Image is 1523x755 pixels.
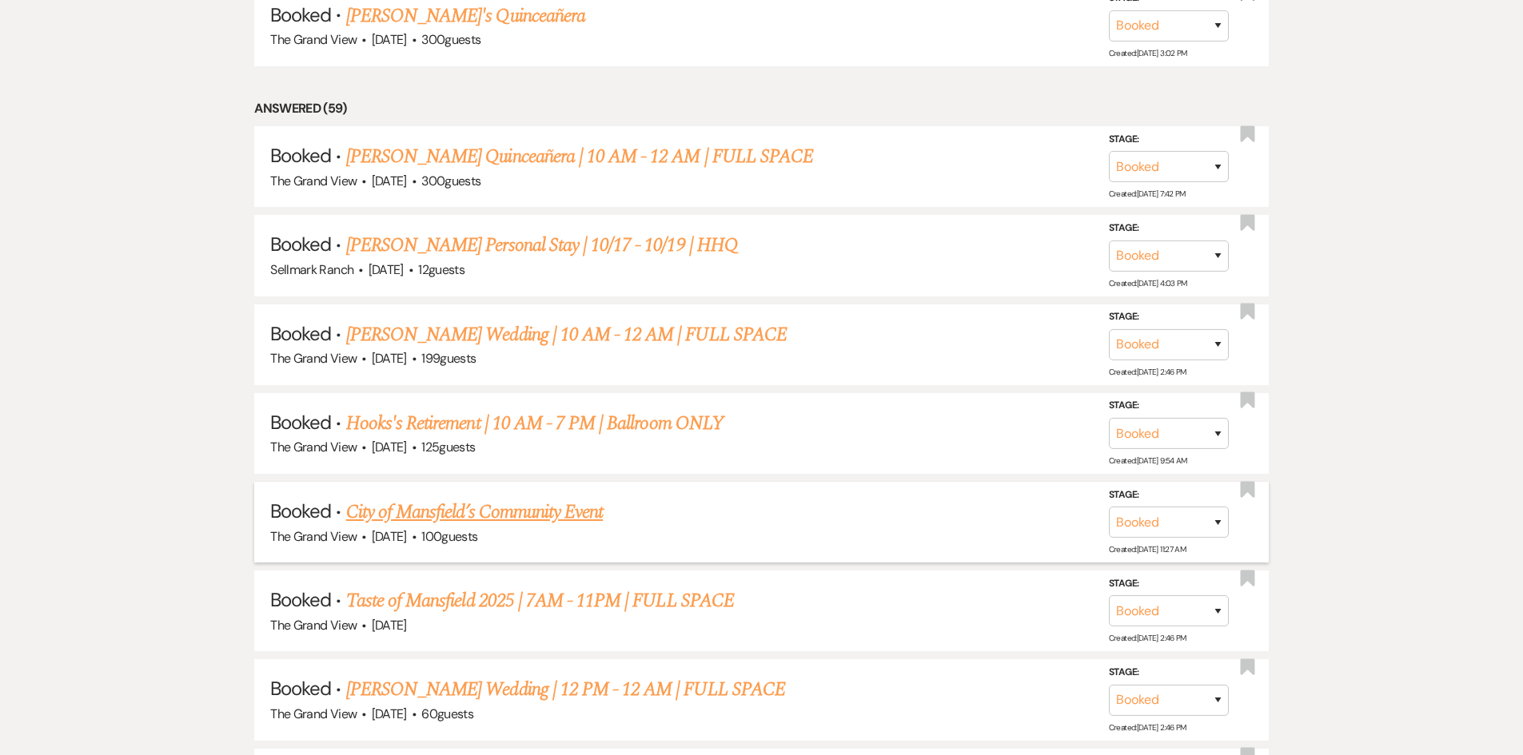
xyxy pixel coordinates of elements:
[421,31,480,48] span: 300 guests
[421,439,475,455] span: 125 guests
[1109,131,1229,149] label: Stage:
[1109,397,1229,415] label: Stage:
[1109,189,1186,199] span: Created: [DATE] 7:42 PM
[1109,544,1186,554] span: Created: [DATE] 11:27 AM
[346,586,734,615] a: Taste of Mansfield 2025 | 7AM - 11PM | FULL SPACE
[270,499,331,523] span: Booked
[346,320,787,349] a: [PERSON_NAME] Wedding | 10 AM - 12 AM | FULL SPACE
[270,232,331,256] span: Booked
[270,587,331,612] span: Booked
[1109,48,1187,58] span: Created: [DATE] 3:02 PM
[1109,575,1229,593] label: Stage:
[346,231,738,260] a: [PERSON_NAME] Personal Stay | 10/17 - 10/19 | HHQ
[270,173,357,189] span: The Grand View
[1109,722,1186,733] span: Created: [DATE] 2:46 PM
[1109,455,1187,466] span: Created: [DATE] 9:54 AM
[270,410,331,435] span: Booked
[372,439,407,455] span: [DATE]
[1109,633,1186,643] span: Created: [DATE] 2:46 PM
[372,705,407,722] span: [DATE]
[369,261,404,278] span: [DATE]
[421,173,480,189] span: 300 guests
[1109,487,1229,504] label: Stage:
[270,350,357,367] span: The Grand View
[346,142,813,171] a: [PERSON_NAME] Quinceañera | 10 AM - 12 AM | FULL SPACE
[372,31,407,48] span: [DATE]
[270,143,331,168] span: Booked
[270,528,357,545] span: The Grand View
[1109,664,1229,681] label: Stage:
[418,261,464,278] span: 12 guests
[270,261,353,278] span: Sellmark Ranch
[346,675,785,704] a: [PERSON_NAME] Wedding | 12 PM - 12 AM | FULL SPACE
[270,439,357,455] span: The Grand View
[1109,220,1229,237] label: Stage:
[372,173,407,189] span: [DATE]
[372,528,407,545] span: [DATE]
[270,2,331,27] span: Booked
[421,350,476,367] span: 199 guests
[346,498,603,527] a: City of Mansfield’s Community Event
[421,528,477,545] span: 100 guests
[1109,278,1187,288] span: Created: [DATE] 4:03 PM
[372,350,407,367] span: [DATE]
[270,676,331,701] span: Booked
[1109,308,1229,326] label: Stage:
[270,617,357,634] span: The Grand View
[270,321,331,346] span: Booked
[270,705,357,722] span: The Grand View
[270,31,357,48] span: The Grand View
[421,705,473,722] span: 60 guests
[254,98,1269,119] li: Answered (59)
[372,617,407,634] span: [DATE]
[346,409,724,438] a: Hooks's Retirement | 10 AM - 7 PM | Ballroom ONLY
[346,2,585,30] a: [PERSON_NAME]'s Quinceañera
[1109,367,1186,377] span: Created: [DATE] 2:46 PM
